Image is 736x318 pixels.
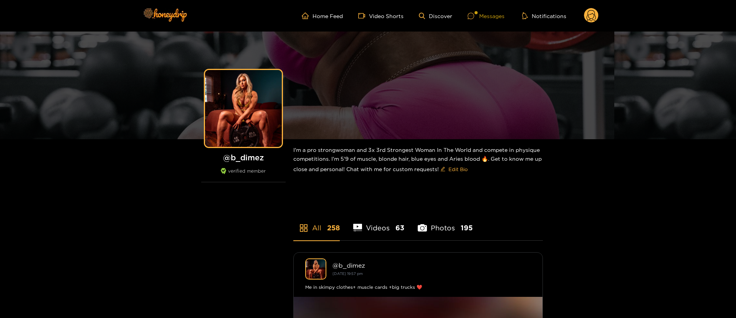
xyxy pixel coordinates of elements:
div: @ b_dimez [332,262,531,269]
li: Videos [353,206,405,240]
span: 258 [327,223,340,233]
span: edit [440,166,445,172]
a: Video Shorts [358,12,404,19]
span: 195 [461,223,473,233]
small: [DATE] 19:57 pm [332,271,363,276]
div: verified member [201,168,286,182]
span: home [302,12,313,19]
span: appstore [299,223,308,233]
li: All [293,206,340,240]
div: Messages [468,12,504,20]
span: video-camera [358,12,369,19]
div: Me in skimpy clothes+ muscle cards +big trucks ❤️ [305,283,531,291]
a: Discover [419,13,452,19]
li: Photos [418,206,473,240]
button: Notifications [520,12,569,20]
h1: @ b_dimez [201,153,286,162]
span: 63 [395,223,404,233]
a: Home Feed [302,12,343,19]
img: b_dimez [305,258,326,280]
button: editEdit Bio [439,163,469,175]
span: Edit Bio [448,165,468,173]
div: I'm a pro strongwoman and 3x 3rd Strongest Woman In The World and compete in physique competition... [293,139,543,181]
